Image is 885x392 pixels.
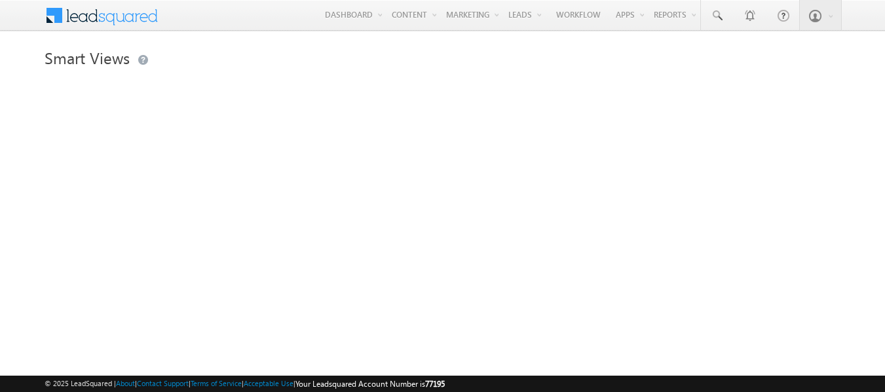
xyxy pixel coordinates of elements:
[191,379,242,387] a: Terms of Service
[425,379,445,389] span: 77195
[295,379,445,389] span: Your Leadsquared Account Number is
[116,379,135,387] a: About
[244,379,293,387] a: Acceptable Use
[137,379,189,387] a: Contact Support
[45,378,445,390] span: © 2025 LeadSquared | | | | |
[45,47,130,68] span: Smart Views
